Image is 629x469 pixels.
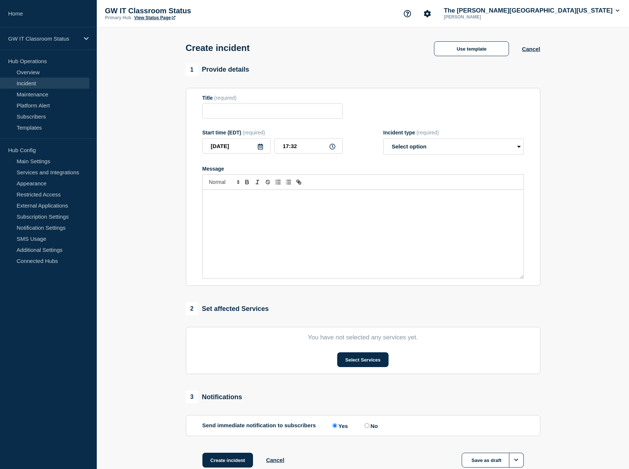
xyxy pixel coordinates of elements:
[203,190,523,278] div: Message
[400,6,415,21] button: Support
[442,14,519,20] p: [PERSON_NAME]
[420,6,435,21] button: Account settings
[252,178,263,186] button: Toggle italic text
[383,130,524,136] div: Incident type
[202,422,524,429] div: Send immediate notification to subscribers
[186,391,198,403] span: 3
[186,302,198,315] span: 2
[283,178,294,186] button: Toggle bulleted list
[202,95,343,101] div: Title
[331,422,348,429] label: Yes
[202,138,271,154] input: YYYY-MM-DD
[383,138,524,155] select: Incident type
[105,7,253,15] p: GW IT Classroom Status
[417,130,439,136] span: (required)
[434,41,509,56] button: Use template
[365,423,369,428] input: No
[186,64,249,76] div: Provide details
[214,95,237,101] span: (required)
[266,457,284,463] button: Cancel
[186,391,242,403] div: Notifications
[134,15,175,20] a: View Status Page
[186,302,269,315] div: Set affected Services
[202,422,316,429] p: Send immediate notification to subscribers
[206,178,242,186] span: Font size
[8,35,79,42] p: GW IT Classroom Status
[186,64,198,76] span: 1
[332,423,337,428] input: Yes
[294,178,304,186] button: Toggle link
[363,422,378,429] label: No
[442,7,621,14] button: The [PERSON_NAME][GEOGRAPHIC_DATA][US_STATE]
[242,178,252,186] button: Toggle bold text
[462,453,524,468] button: Save as draft
[263,178,273,186] button: Toggle strikethrough text
[202,453,253,468] button: Create incident
[202,334,524,341] p: You have not selected any services yet.
[202,103,343,119] input: Title
[273,178,283,186] button: Toggle ordered list
[509,453,524,468] button: Options
[202,166,524,172] div: Message
[186,43,250,53] h1: Create incident
[105,15,131,20] p: Primary Hub
[243,130,265,136] span: (required)
[202,130,343,136] div: Start time (EDT)
[274,138,343,154] input: HH:MM
[337,352,389,367] button: Select Services
[522,46,540,52] button: Cancel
